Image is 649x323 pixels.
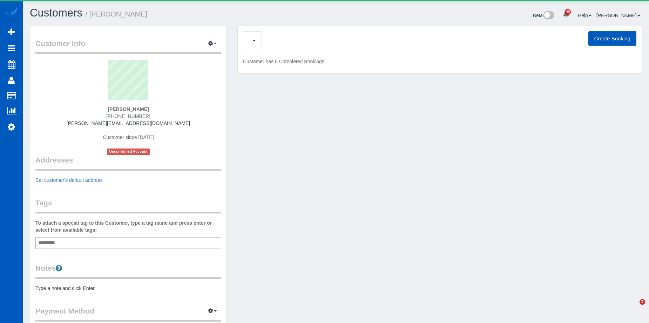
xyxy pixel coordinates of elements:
[35,263,221,279] legend: Notes
[30,7,82,19] a: Customers
[107,149,150,154] span: Unconfirmed Account
[578,13,591,18] a: Help
[67,120,190,126] a: [PERSON_NAME][EMAIL_ADDRESS][DOMAIN_NAME]
[35,306,221,322] legend: Payment Method
[86,10,148,18] small: / [PERSON_NAME]
[640,299,645,305] span: 2
[106,113,150,119] span: [PHONE_NUMBER]
[625,299,642,316] iframe: Intercom live chat
[588,31,636,46] button: Create Booking
[533,13,555,18] a: Beta
[108,106,149,112] strong: [PERSON_NAME]
[4,7,18,17] img: Automaid Logo
[543,11,554,20] img: New interface
[559,7,573,22] a: 40
[35,285,221,292] pre: Type a note and click Enter
[35,198,221,213] legend: Tags
[35,38,221,54] legend: Customer Info
[35,219,221,233] label: To attach a special tag to this Customer, type a tag name and press enter or select from availabl...
[103,134,154,140] span: Customer since [DATE]
[243,58,636,65] p: Customer has 0 Completed Bookings
[565,9,571,15] span: 40
[35,177,103,183] a: Set customer's default address
[596,13,640,18] a: [PERSON_NAME]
